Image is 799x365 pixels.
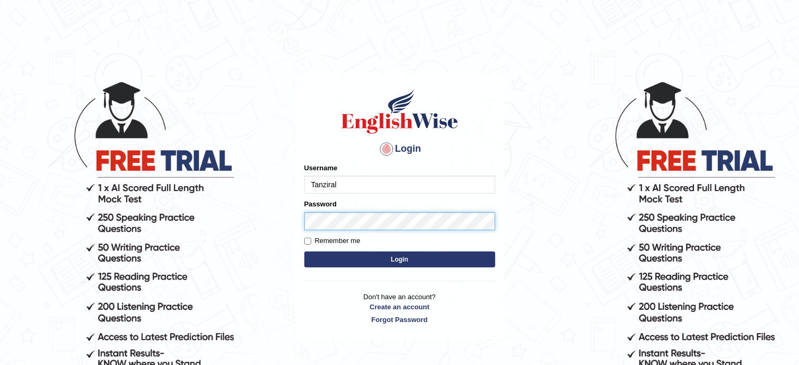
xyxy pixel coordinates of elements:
h4: Login [304,141,495,158]
img: Logo of English Wise sign in for intelligent practice with AI [339,88,460,135]
input: Remember me [304,238,311,245]
button: Login [304,251,495,267]
a: Forgot Password [304,315,495,325]
label: Remember me [304,236,361,246]
label: Password [304,199,337,209]
p: Don't have an account? [304,292,495,325]
a: Create an account [304,302,495,312]
label: Username [304,163,338,173]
